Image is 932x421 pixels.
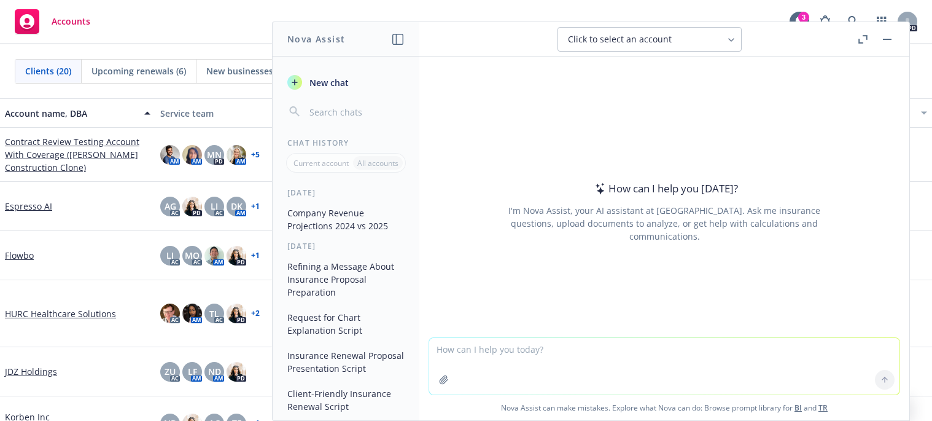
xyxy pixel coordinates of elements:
[273,138,419,148] div: Chat History
[5,249,34,262] a: Flowbo
[188,365,197,378] span: LF
[211,200,218,213] span: LI
[557,27,742,52] button: Click to select an account
[282,71,410,93] button: New chat
[813,9,837,34] a: Report a Bug
[282,203,410,236] button: Company Revenue Projections 2024 vs 2025
[869,9,894,34] a: Switch app
[182,304,202,323] img: photo
[209,307,219,320] span: TL
[492,204,837,243] div: I'm Nova Assist, your AI assistant at [GEOGRAPHIC_DATA]. Ask me insurance questions, upload docum...
[160,145,180,165] img: photo
[160,304,180,323] img: photo
[227,246,246,266] img: photo
[25,65,71,77] span: Clients (20)
[841,9,866,34] a: Search
[182,197,202,216] img: photo
[251,151,260,159] a: + 5
[182,145,202,165] img: photo
[206,65,285,77] span: New businesses (5)
[568,33,672,45] span: Click to select an account
[357,158,398,168] p: All accounts
[818,403,828,413] a: TR
[293,158,349,168] p: Current account
[5,135,150,174] a: Contract Review Testing Account With Coverage ([PERSON_NAME] Construction Clone)
[794,403,802,413] a: BI
[208,365,221,378] span: ND
[282,307,410,340] button: Request for Chart Explanation Script
[10,4,95,39] a: Accounts
[185,249,200,262] span: MQ
[307,76,349,89] span: New chat
[52,17,90,26] span: Accounts
[307,103,405,120] input: Search chats
[5,307,116,320] a: HURC Healthcare Solutions
[282,256,410,302] button: Refining a Message About Insurance Proposal Preparation
[155,98,311,128] button: Service team
[207,148,222,161] span: MN
[227,362,246,382] img: photo
[165,200,176,213] span: AG
[227,304,246,323] img: photo
[424,395,904,420] span: Nova Assist can make mistakes. Explore what Nova can do: Browse prompt library for and
[273,241,419,251] div: [DATE]
[251,203,260,210] a: + 1
[166,249,174,262] span: LI
[227,145,246,165] img: photo
[5,365,57,378] a: JDZ Holdings
[165,365,176,378] span: ZU
[204,246,224,266] img: photo
[282,345,410,379] button: Insurance Renewal Proposal Presentation Script
[287,33,345,45] h1: Nova Assist
[591,181,738,197] div: How can I help you [DATE]?
[251,252,260,259] a: + 1
[5,200,52,213] a: Espresso AI
[160,107,306,120] div: Service team
[5,107,137,120] div: Account name, DBA
[251,310,260,317] a: + 2
[798,12,809,23] div: 3
[231,200,243,213] span: DK
[91,65,186,77] span: Upcoming renewals (6)
[273,187,419,198] div: [DATE]
[282,384,410,417] button: Client-Friendly Insurance Renewal Script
